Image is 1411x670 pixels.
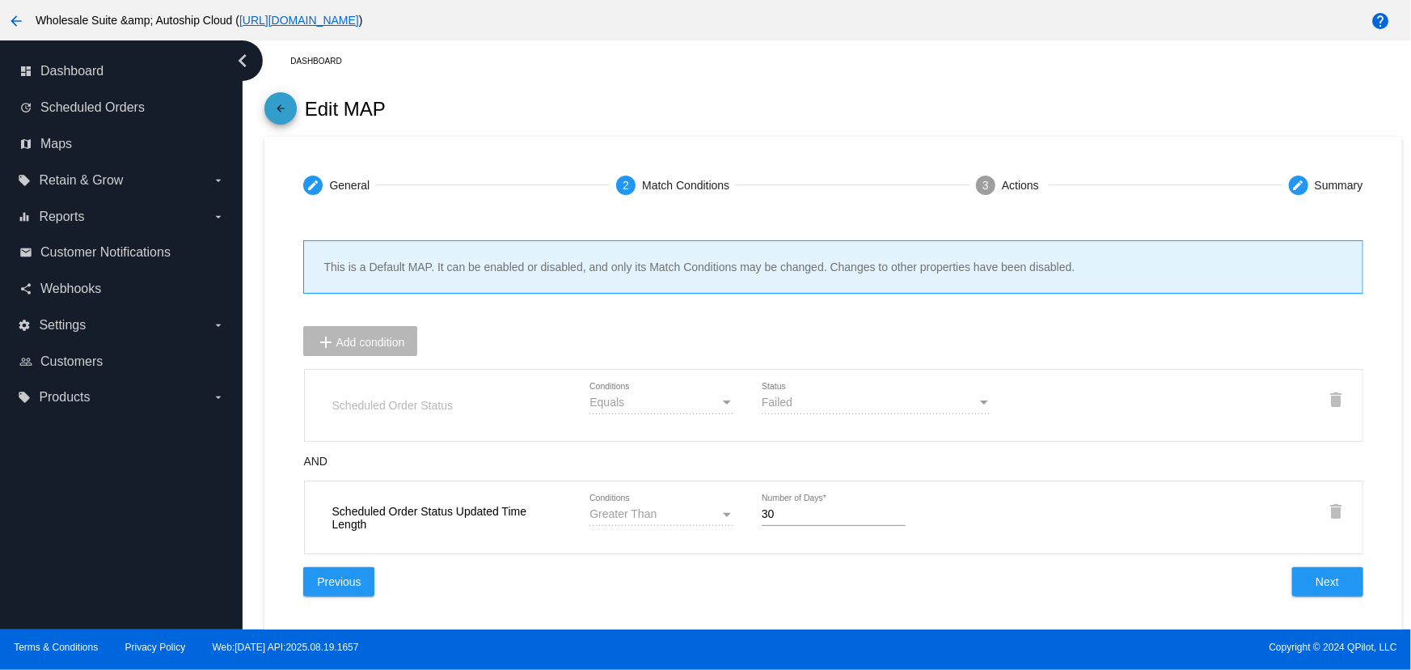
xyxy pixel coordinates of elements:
[329,179,370,192] div: General
[303,567,374,596] button: Previous
[1292,179,1305,192] mat-icon: create
[1327,390,1346,409] mat-icon: delete
[1371,11,1391,31] mat-icon: help
[19,138,32,151] i: map
[213,642,359,653] a: Web:[DATE] API:2025.08.19.1657
[589,507,657,520] span: Greater Than
[40,354,103,369] span: Customers
[317,575,361,588] span: Previous
[14,642,98,653] a: Terms & Conditions
[589,396,733,409] mat-select: Conditions
[762,396,992,409] mat-select: Status
[642,179,729,192] div: Match Conditions
[271,103,290,122] mat-icon: arrow_back
[125,642,186,653] a: Privacy Policy
[303,455,327,468] span: AND
[212,319,225,332] i: arrow_drop_down
[18,319,31,332] i: settings
[305,98,386,121] h2: Edit MAP
[39,390,90,405] span: Products
[1292,567,1363,596] button: Next
[40,64,104,78] span: Dashboard
[40,137,72,151] span: Maps
[212,174,225,187] i: arrow_drop_down
[316,333,336,352] mat-icon: add
[39,173,123,188] span: Retain & Grow
[18,391,31,404] i: local_offer
[230,48,256,74] i: chevron_left
[332,505,526,531] span: Scheduled Order Status Updated Time Length
[40,100,145,115] span: Scheduled Orders
[19,131,225,157] a: map Maps
[303,240,1362,294] div: This is a Default MAP. It can be enabled or disabled, and only its Match Conditions may be change...
[39,210,84,224] span: Reports
[18,174,31,187] i: local_offer
[19,246,32,259] i: email
[589,508,733,521] mat-select: Conditions
[290,49,356,74] a: Dashboard
[40,245,171,260] span: Customer Notifications
[212,210,225,223] i: arrow_drop_down
[39,318,86,333] span: Settings
[19,276,225,302] a: share Webhooks
[589,396,624,409] span: Equals
[1315,179,1363,192] div: Summary
[720,642,1397,653] span: Copyright © 2024 QPilot, LLC
[19,95,225,121] a: update Scheduled Orders
[19,58,225,84] a: dashboard Dashboard
[19,282,32,295] i: share
[6,11,26,31] mat-icon: arrow_back
[303,326,417,356] button: Add condition
[623,179,629,192] span: 2
[212,391,225,404] i: arrow_drop_down
[19,65,32,78] i: dashboard
[40,282,101,296] span: Webhooks
[762,396,792,409] span: Failed
[306,179,319,192] mat-icon: create
[762,508,906,521] input: Number of Days
[982,179,989,192] span: 3
[316,333,404,352] span: Add condition
[19,101,32,114] i: update
[36,14,363,27] span: Wholesale Suite &amp; Autoship Cloud ( )
[18,210,31,223] i: equalizer
[239,14,359,27] a: [URL][DOMAIN_NAME]
[1316,575,1339,588] span: Next
[19,349,225,375] a: people_outline Customers
[1327,502,1346,521] mat-icon: delete
[332,399,453,412] span: Scheduled Order Status
[1002,179,1042,192] div: Actions
[19,240,225,265] a: email Customer Notifications
[19,355,32,368] i: people_outline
